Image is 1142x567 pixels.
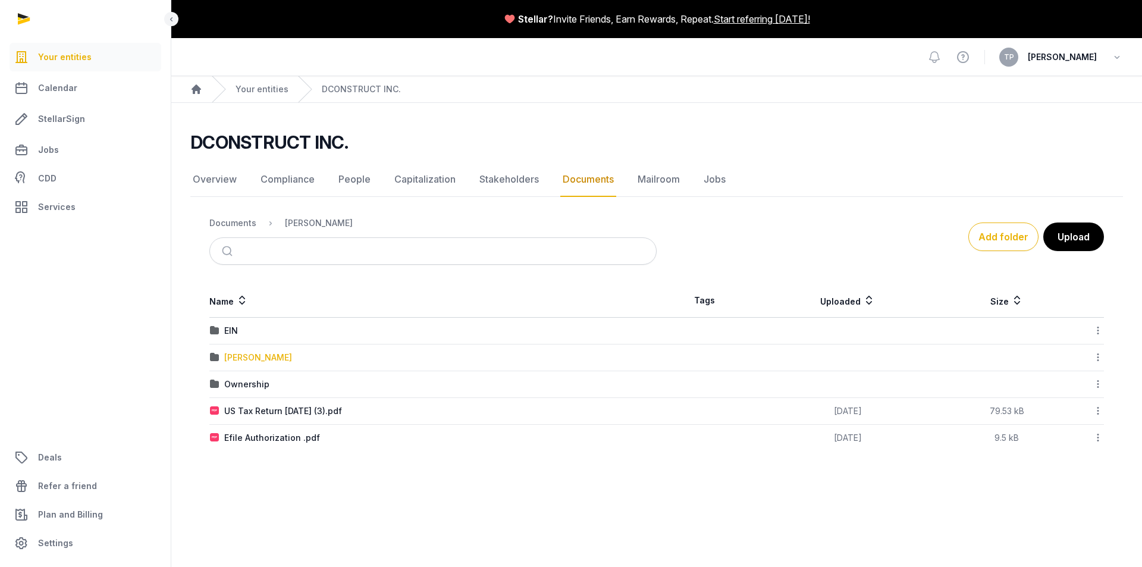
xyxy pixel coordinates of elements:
span: [PERSON_NAME] [1028,50,1097,64]
div: Ownership [224,378,269,390]
span: TP [1004,54,1014,61]
span: Calendar [38,81,77,95]
span: Stellar? [518,12,553,26]
a: Jobs [701,162,728,197]
a: Refer a friend [10,472,161,500]
iframe: Chat Widget [928,429,1142,567]
span: [DATE] [834,406,862,416]
a: Plan and Billing [10,500,161,529]
a: Stakeholders [477,162,541,197]
img: folder.svg [210,326,219,336]
span: Your entities [38,50,92,64]
th: Uploaded [753,284,942,318]
div: [PERSON_NAME] [224,352,292,364]
a: CDD [10,167,161,190]
a: Calendar [10,74,161,102]
span: Refer a friend [38,479,97,493]
a: Compliance [258,162,317,197]
span: Plan and Billing [38,508,103,522]
th: Size [942,284,1071,318]
div: US Tax Return [DATE] (3).pdf [224,405,342,417]
a: Capitalization [392,162,458,197]
span: Deals [38,450,62,465]
button: Submit [215,238,243,264]
div: [PERSON_NAME] [285,217,353,229]
span: Jobs [38,143,59,157]
img: pdf.svg [210,433,219,443]
span: Services [38,200,76,214]
a: Start referring [DATE]! [714,12,810,26]
button: Upload [1043,223,1104,251]
th: Name [209,284,657,318]
a: Mailroom [635,162,682,197]
div: Efile Authorization .pdf [224,432,320,444]
span: Settings [38,536,73,550]
a: People [336,162,373,197]
img: pdf.svg [210,406,219,416]
a: StellarSign [10,105,161,133]
button: TP [999,48,1018,67]
nav: Breadcrumb [209,209,657,237]
th: Tags [657,284,753,318]
span: StellarSign [38,112,85,126]
a: Overview [190,162,239,197]
td: 9.5 kB [942,425,1071,452]
a: Documents [560,162,616,197]
a: Jobs [10,136,161,164]
td: 79.53 kB [942,398,1071,425]
a: Your entities [236,83,288,95]
div: Documents [209,217,256,229]
img: folder.svg [210,353,219,362]
a: Your entities [10,43,161,71]
img: folder.svg [210,380,219,389]
nav: Breadcrumb [171,76,1142,103]
nav: Tabs [190,162,1123,197]
button: Add folder [968,223,1039,251]
a: Services [10,193,161,221]
div: EIN [224,325,238,337]
span: CDD [38,171,57,186]
span: [DATE] [834,433,862,443]
a: Settings [10,529,161,557]
a: DCONSTRUCT INC. [322,83,401,95]
a: Deals [10,443,161,472]
h2: DCONSTRUCT INC. [190,131,348,153]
